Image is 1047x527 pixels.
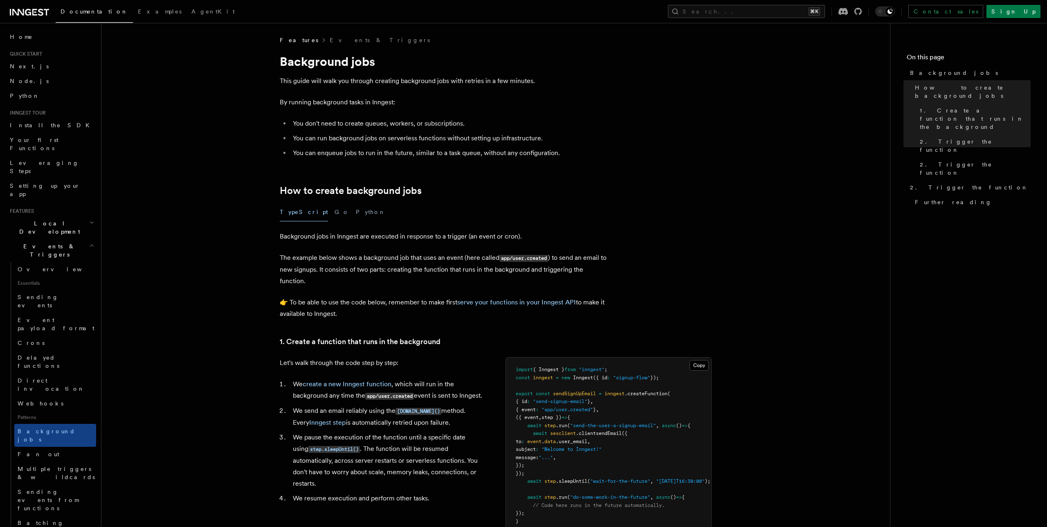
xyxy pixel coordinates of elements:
[280,357,486,369] p: Let's walk through the code step by step:
[570,494,650,500] span: "do-some-work-in-the-future"
[533,502,665,508] span: // Code here runs in the future automatically.
[7,242,89,259] span: Events & Triggers
[186,2,240,22] a: AgentKit
[607,375,610,381] span: :
[668,5,825,18] button: Search...⌘K
[536,446,539,452] span: :
[516,375,530,381] span: const
[7,133,96,155] a: Your first Functions
[7,110,46,116] span: Inngest tour
[516,462,524,468] span: });
[10,63,49,70] span: Next.js
[516,455,539,460] span: message:
[138,8,182,15] span: Examples
[14,262,96,277] a: Overview
[18,400,63,407] span: Webhooks
[917,103,1031,134] a: 1. Create a function that runs in the background
[290,432,486,489] li: We pause the execution of the function until a specific date using . The function will be resumed...
[14,396,96,411] a: Webhooks
[907,52,1031,65] h4: On this page
[656,478,705,484] span: "[DATE]T16:30:00"
[290,118,607,129] li: You don't need to create queues, workers, or subscriptions.
[920,137,1031,154] span: 2. Trigger the function
[516,367,533,372] span: import
[10,137,58,151] span: Your first Functions
[290,147,607,159] li: You can enqueue jobs to run in the future, similar to a task queue, without any configuration.
[908,5,983,18] a: Contact sales
[14,462,96,484] a: Multiple triggers & wildcards
[912,80,1031,103] a: How to create background jobs
[625,391,667,396] span: .createFunction
[544,478,556,484] span: step
[14,447,96,462] a: Fan out
[907,180,1031,195] a: 2. Trigger the function
[14,290,96,313] a: Sending events
[590,399,593,404] span: ,
[18,354,59,369] span: Delayed functions
[18,451,59,457] span: Fan out
[912,195,1031,209] a: Further reading
[604,367,607,372] span: ;
[676,423,682,428] span: ()
[809,7,820,16] kbd: ⌘K
[7,178,96,201] a: Setting up your app
[14,424,96,447] a: Background jobs
[516,414,539,420] span: ({ event
[986,5,1040,18] a: Sign Up
[280,36,318,44] span: Features
[544,423,556,428] span: step
[544,439,556,444] span: data
[556,439,587,444] span: .user_email
[7,216,96,239] button: Local Development
[705,478,710,484] span: );
[622,430,627,436] span: ({
[579,367,604,372] span: "inngest"
[690,360,709,371] button: Copy
[280,75,607,87] p: This guide will walk you through creating background jobs with retries in a few minutes.
[527,478,541,484] span: await
[516,518,519,524] span: }
[7,29,96,44] a: Home
[527,439,541,444] span: event
[18,266,102,273] span: Overview
[553,391,596,396] span: sendSignUpEmail
[309,419,346,426] a: Inngest step
[590,478,650,484] span: "wait-for-the-future"
[910,183,1028,191] span: 2. Trigger the function
[533,430,547,436] span: await
[516,439,521,444] span: to
[18,377,85,392] span: Direct invocation
[395,407,441,414] a: [DOMAIN_NAME]()
[587,399,590,404] span: }
[516,407,536,412] span: { event
[527,494,541,500] span: await
[18,489,79,511] span: Sending events from functions
[499,255,548,262] code: app/user.created
[656,494,670,500] span: async
[308,446,360,453] code: step.sleepUntil()
[10,92,40,99] span: Python
[290,378,486,402] li: We , which will run in the background any time the event is sent to Inngest.
[290,405,486,428] li: We send an email reliably using the method. Every is automatically retried upon failure.
[541,439,544,444] span: .
[14,373,96,396] a: Direct invocation
[550,430,576,436] span: sesclient
[308,445,360,453] a: step.sleepUntil()
[682,494,685,500] span: {
[587,478,590,484] span: (
[682,423,688,428] span: =>
[536,391,550,396] span: const
[280,252,607,287] p: The example below shows a background job that uses an event (here called ) to send an email to ne...
[14,313,96,336] a: Event payload format
[670,494,676,500] span: ()
[570,423,656,428] span: "send-the-user-a-signup-email"
[14,336,96,350] a: Crons
[527,399,530,404] span: :
[330,36,430,44] a: Events & Triggers
[7,88,96,103] a: Python
[516,399,527,404] span: { id
[536,407,539,412] span: :
[541,446,602,452] span: "Welcome to Inngest!"
[662,423,676,428] span: async
[10,122,94,128] span: Install the SDK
